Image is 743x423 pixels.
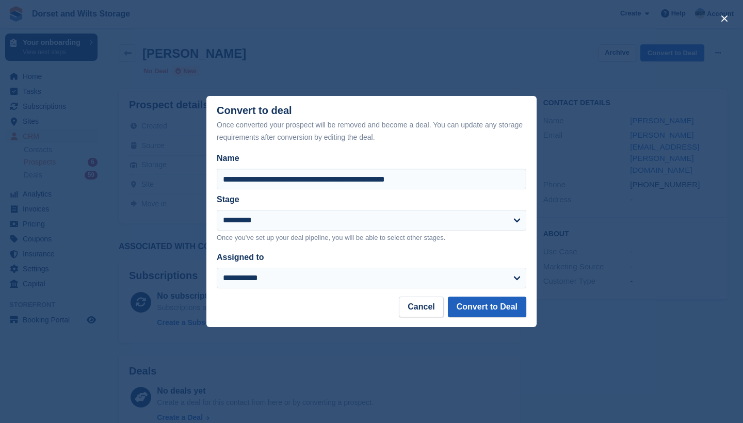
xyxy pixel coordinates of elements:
[716,10,733,27] button: close
[217,152,526,165] label: Name
[217,233,526,243] p: Once you've set up your deal pipeline, you will be able to select other stages.
[217,253,264,262] label: Assigned to
[217,119,526,143] div: Once converted your prospect will be removed and become a deal. You can update any storage requir...
[217,105,526,143] div: Convert to deal
[448,297,526,317] button: Convert to Deal
[399,297,443,317] button: Cancel
[217,195,239,204] label: Stage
